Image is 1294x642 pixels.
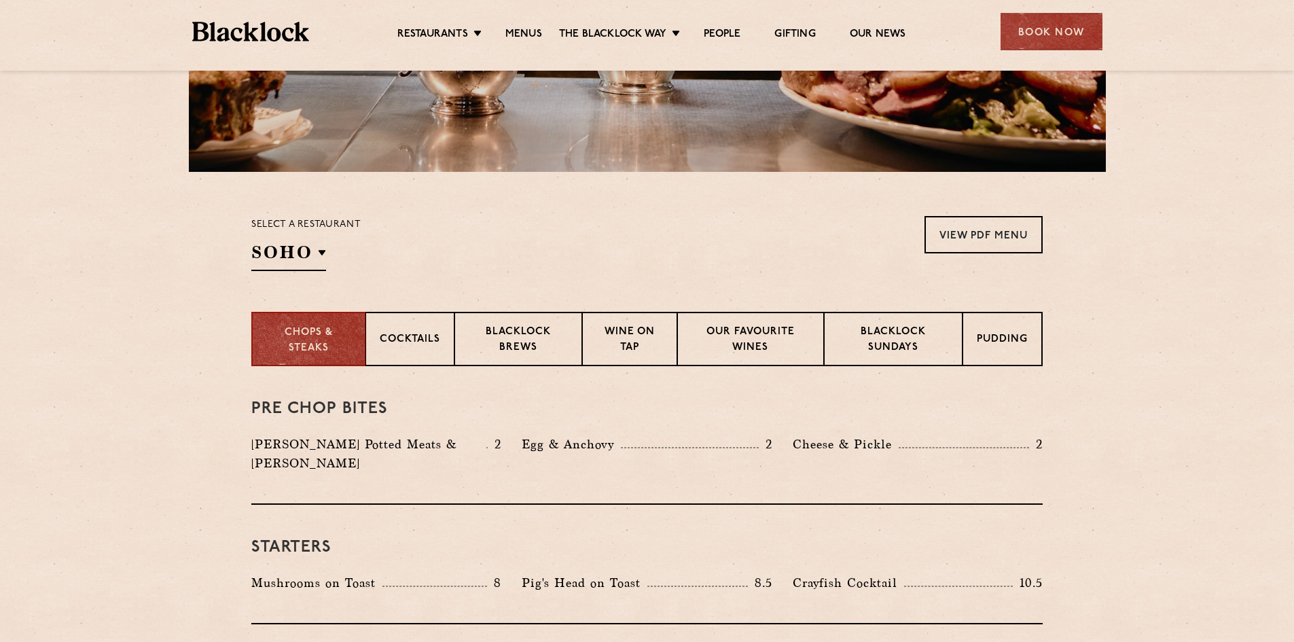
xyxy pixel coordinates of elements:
[469,325,568,357] p: Blacklock Brews
[1029,435,1043,453] p: 2
[691,325,809,357] p: Our favourite wines
[192,22,310,41] img: BL_Textured_Logo-footer-cropped.svg
[522,435,621,454] p: Egg & Anchovy
[793,573,904,592] p: Crayfish Cocktail
[505,28,542,43] a: Menus
[522,573,647,592] p: Pig's Head on Toast
[251,435,486,473] p: [PERSON_NAME] Potted Meats & [PERSON_NAME]
[251,400,1043,418] h3: Pre Chop Bites
[559,28,666,43] a: The Blacklock Way
[1013,574,1043,592] p: 10.5
[793,435,899,454] p: Cheese & Pickle
[704,28,740,43] a: People
[596,325,663,357] p: Wine on Tap
[487,574,501,592] p: 8
[251,539,1043,556] h3: Starters
[1001,13,1102,50] div: Book Now
[251,216,361,234] p: Select a restaurant
[488,435,501,453] p: 2
[251,573,382,592] p: Mushrooms on Toast
[251,240,326,271] h2: SOHO
[850,28,906,43] a: Our News
[838,325,948,357] p: Blacklock Sundays
[380,332,440,349] p: Cocktails
[924,216,1043,253] a: View PDF Menu
[977,332,1028,349] p: Pudding
[266,325,351,356] p: Chops & Steaks
[774,28,815,43] a: Gifting
[748,574,772,592] p: 8.5
[759,435,772,453] p: 2
[397,28,468,43] a: Restaurants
